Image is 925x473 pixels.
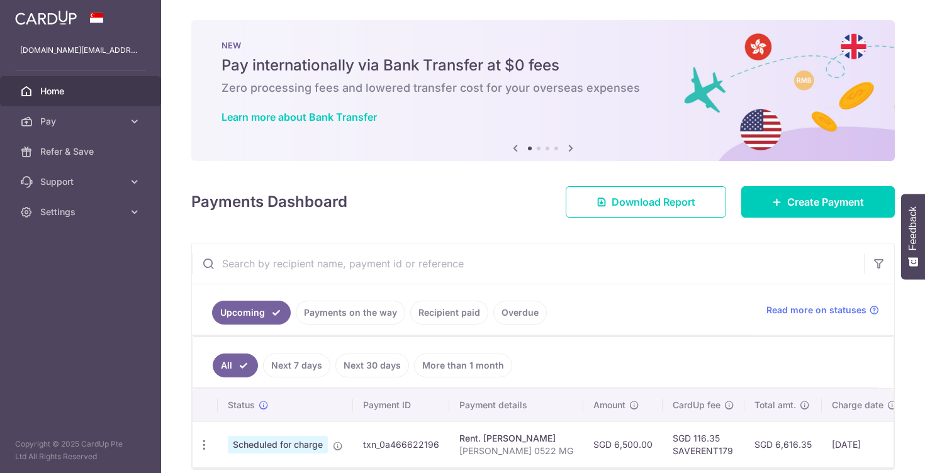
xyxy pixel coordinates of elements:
[566,186,726,218] a: Download Report
[741,186,895,218] a: Create Payment
[787,194,864,209] span: Create Payment
[263,353,330,377] a: Next 7 days
[40,85,123,97] span: Home
[612,194,695,209] span: Download Report
[20,44,141,57] p: [DOMAIN_NAME][EMAIL_ADDRESS][DOMAIN_NAME]
[40,115,123,128] span: Pay
[221,111,377,123] a: Learn more about Bank Transfer
[583,421,663,467] td: SGD 6,500.00
[754,399,796,411] span: Total amt.
[766,304,866,316] span: Read more on statuses
[296,301,405,325] a: Payments on the way
[15,10,77,25] img: CardUp
[593,399,625,411] span: Amount
[221,81,865,96] h6: Zero processing fees and lowered transfer cost for your overseas expenses
[493,301,547,325] a: Overdue
[822,421,907,467] td: [DATE]
[832,399,883,411] span: Charge date
[353,389,449,421] th: Payment ID
[663,421,744,467] td: SGD 116.35 SAVERENT179
[335,353,409,377] a: Next 30 days
[191,191,347,213] h4: Payments Dashboard
[191,20,895,161] img: Bank transfer banner
[221,40,865,50] p: NEW
[766,304,879,316] a: Read more on statuses
[228,399,255,411] span: Status
[40,145,123,158] span: Refer & Save
[40,175,123,188] span: Support
[449,389,583,421] th: Payment details
[353,421,449,467] td: txn_0a466622196
[414,353,512,377] a: More than 1 month
[213,353,258,377] a: All
[410,301,488,325] a: Recipient paid
[744,421,822,467] td: SGD 6,616.35
[907,206,919,250] span: Feedback
[192,243,864,284] input: Search by recipient name, payment id or reference
[212,301,291,325] a: Upcoming
[901,194,925,279] button: Feedback - Show survey
[40,206,123,218] span: Settings
[459,432,573,445] div: Rent. [PERSON_NAME]
[228,436,328,454] span: Scheduled for charge
[673,399,720,411] span: CardUp fee
[459,445,573,457] p: [PERSON_NAME] 0522 MG
[221,55,865,75] h5: Pay internationally via Bank Transfer at $0 fees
